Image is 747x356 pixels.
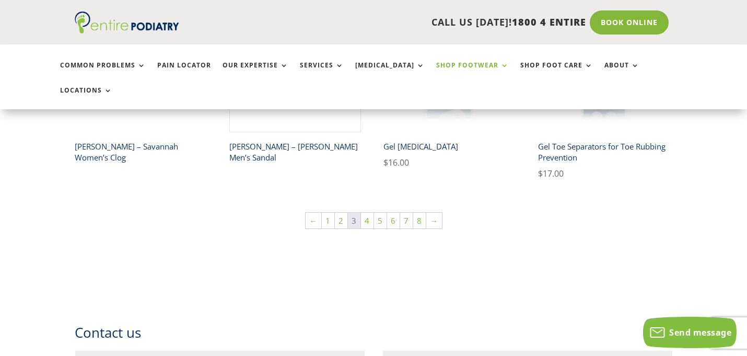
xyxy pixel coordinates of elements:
[157,62,211,84] a: Pain Locator
[643,317,737,348] button: Send message
[383,137,515,156] h2: Gel [MEDICAL_DATA]
[400,213,413,228] a: Page 7
[520,62,593,84] a: Shop Foot Care
[60,87,112,109] a: Locations
[322,213,334,228] a: Page 1
[512,16,586,28] span: 1800 4 ENTIRE
[383,157,388,168] span: $
[300,62,344,84] a: Services
[669,327,731,338] span: Send message
[436,62,509,84] a: Shop Footwear
[538,137,670,167] h2: Gel Toe Separators for Toe Rubbing Prevention
[387,213,400,228] a: Page 6
[383,157,409,168] bdi: 16.00
[538,168,543,179] span: $
[538,168,564,179] bdi: 17.00
[426,213,442,228] a: →
[590,10,669,35] a: Book Online
[75,25,179,36] a: Entire Podiatry
[335,213,347,228] a: Page 2
[223,62,288,84] a: Our Expertise
[413,213,426,228] a: Page 8
[75,212,672,234] nav: Product Pagination
[75,12,179,33] img: logo (1)
[361,213,374,228] a: Page 4
[374,213,387,228] a: Page 5
[348,213,360,228] span: Page 3
[212,16,586,29] p: CALL US [DATE]!
[75,137,206,167] h2: [PERSON_NAME] – Savannah Women’s Clog
[60,62,146,84] a: Common Problems
[355,62,425,84] a: [MEDICAL_DATA]
[604,62,639,84] a: About
[306,213,321,228] a: ←
[75,323,672,350] h3: Contact us
[229,137,361,167] h2: [PERSON_NAME] – [PERSON_NAME] Men’s Sandal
